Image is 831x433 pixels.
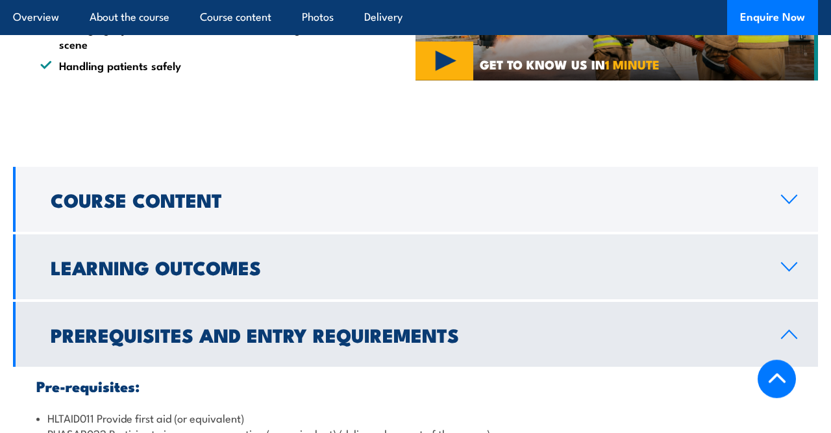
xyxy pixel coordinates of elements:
li: Stabilising vehicles [230,21,396,51]
h2: Course Content [51,191,760,208]
span: GET TO KNOW US IN [480,58,660,70]
h2: Prerequisites and Entry Requirements [51,326,760,343]
li: Handling patients safely [40,58,206,73]
li: HLTAID011 Provide first aid (or equivalent) [36,410,795,425]
a: Learning Outcomes [13,234,818,299]
h3: Pre-requisites: [36,378,795,393]
li: Managing injuries at the scene [40,21,206,51]
a: Course Content [13,167,818,232]
strong: 1 MINUTE [605,55,660,73]
h2: Learning Outcomes [51,258,760,275]
a: Prerequisites and Entry Requirements [13,302,818,367]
